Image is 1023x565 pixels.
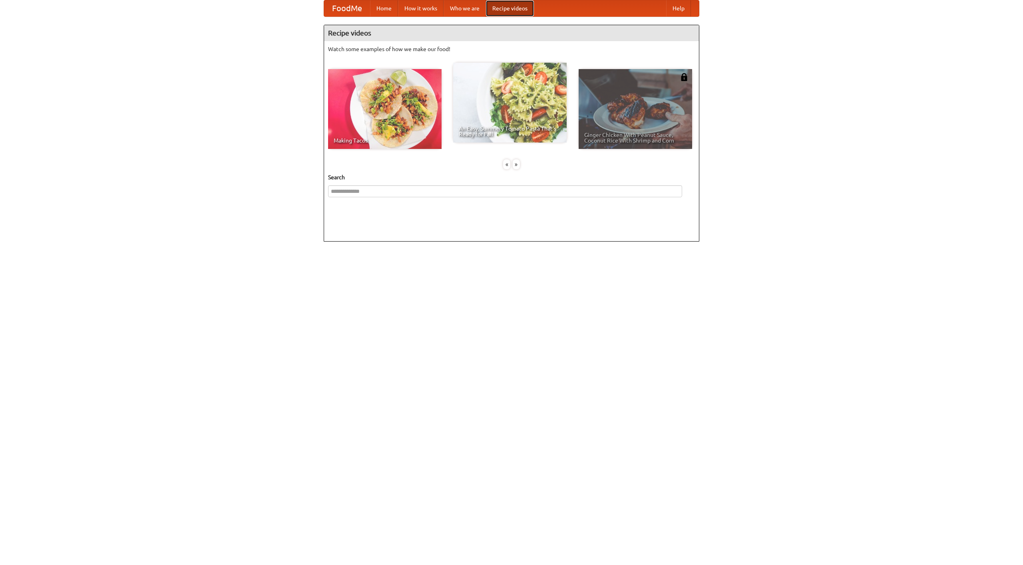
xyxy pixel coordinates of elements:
h4: Recipe videos [324,25,699,41]
span: An Easy, Summery Tomato Pasta That's Ready for Fall [459,126,561,137]
span: Making Tacos [334,138,436,143]
div: » [513,159,520,169]
img: 483408.png [680,73,688,81]
a: Recipe videos [486,0,534,16]
p: Watch some examples of how we make our food! [328,45,695,53]
a: Home [370,0,398,16]
a: Making Tacos [328,69,442,149]
a: An Easy, Summery Tomato Pasta That's Ready for Fall [453,63,567,143]
div: « [503,159,510,169]
a: FoodMe [324,0,370,16]
a: How it works [398,0,444,16]
h5: Search [328,173,695,181]
a: Help [666,0,691,16]
a: Who we are [444,0,486,16]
